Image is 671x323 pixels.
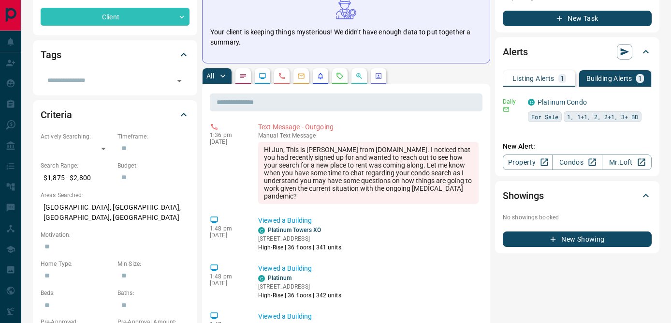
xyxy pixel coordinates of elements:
[503,141,652,152] p: New Alert:
[258,234,341,243] p: [STREET_ADDRESS]
[258,122,479,132] p: Text Message - Outgoing
[117,260,190,268] p: Min Size:
[560,75,564,82] p: 1
[258,132,479,139] p: Text Message
[41,289,113,297] p: Beds:
[355,72,363,80] svg: Opportunities
[258,311,479,322] p: Viewed a Building
[41,132,113,141] p: Actively Searching:
[567,112,638,122] span: 1, 1+1, 2, 2+1, 3+ BD
[41,47,61,62] h2: Tags
[210,273,244,280] p: 1:48 pm
[41,43,190,66] div: Tags
[503,11,652,26] button: New Task
[210,27,482,47] p: Your client is keeping things mysterious! We didn't have enough data to put together a summary.
[258,291,341,300] p: High-Rise | 36 floors | 342 units
[117,161,190,170] p: Budget:
[258,142,479,204] div: Hi Jun, This is [PERSON_NAME] from [DOMAIN_NAME]. I noticed that you had recently signed up for a...
[336,72,344,80] svg: Requests
[528,99,535,106] div: condos.ca
[503,154,553,170] a: Property
[41,161,113,170] p: Search Range:
[41,170,113,186] p: $1,875 - $2,800
[503,106,510,113] svg: Email
[41,200,190,226] p: [GEOGRAPHIC_DATA], [GEOGRAPHIC_DATA], [GEOGRAPHIC_DATA], [GEOGRAPHIC_DATA]
[278,72,286,80] svg: Calls
[375,72,382,80] svg: Agent Actions
[210,138,244,145] p: [DATE]
[258,227,265,234] div: condos.ca
[538,98,587,106] a: Platinum Condo
[210,225,244,232] p: 1:48 pm
[117,289,190,297] p: Baths:
[503,231,652,247] button: New Showing
[259,72,266,80] svg: Lead Browsing Activity
[206,73,214,79] p: All
[503,213,652,222] p: No showings booked
[317,72,324,80] svg: Listing Alerts
[239,72,247,80] svg: Notes
[258,263,479,274] p: Viewed a Building
[41,191,190,200] p: Areas Searched:
[173,74,186,88] button: Open
[41,107,72,123] h2: Criteria
[531,112,558,122] span: For Sale
[210,280,244,287] p: [DATE]
[117,132,190,141] p: Timeframe:
[258,282,341,291] p: [STREET_ADDRESS]
[41,103,190,126] div: Criteria
[503,44,528,60] h2: Alerts
[503,188,544,203] h2: Showings
[586,75,632,82] p: Building Alerts
[210,232,244,239] p: [DATE]
[268,275,292,281] a: Platinum
[41,231,190,239] p: Motivation:
[258,215,479,226] p: Viewed a Building
[210,132,244,138] p: 1:36 pm
[503,97,522,106] p: Daily
[258,243,341,252] p: High-Rise | 36 floors | 341 units
[268,227,321,233] a: Platinum Towers XO
[297,72,305,80] svg: Emails
[503,40,652,63] div: Alerts
[41,8,190,26] div: Client
[552,154,602,170] a: Condos
[41,260,113,268] p: Home Type:
[602,154,652,170] a: Mr.Loft
[258,132,278,139] span: manual
[638,75,642,82] p: 1
[512,75,554,82] p: Listing Alerts
[503,184,652,207] div: Showings
[258,275,265,282] div: condos.ca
